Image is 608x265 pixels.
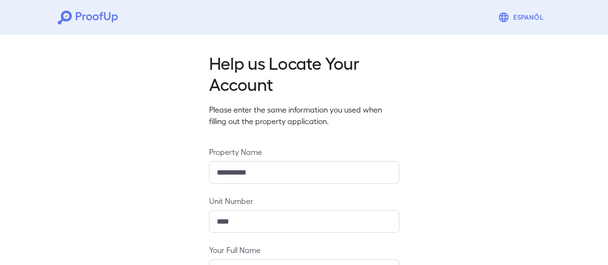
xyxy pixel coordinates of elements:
[209,104,399,127] p: Please enter the same information you used when filling out the property application.
[209,146,399,157] label: Property Name
[209,52,399,94] h2: Help us Locate Your Account
[209,195,399,206] label: Unit Number
[209,244,399,255] label: Your Full Name
[494,8,550,27] button: Espanõl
